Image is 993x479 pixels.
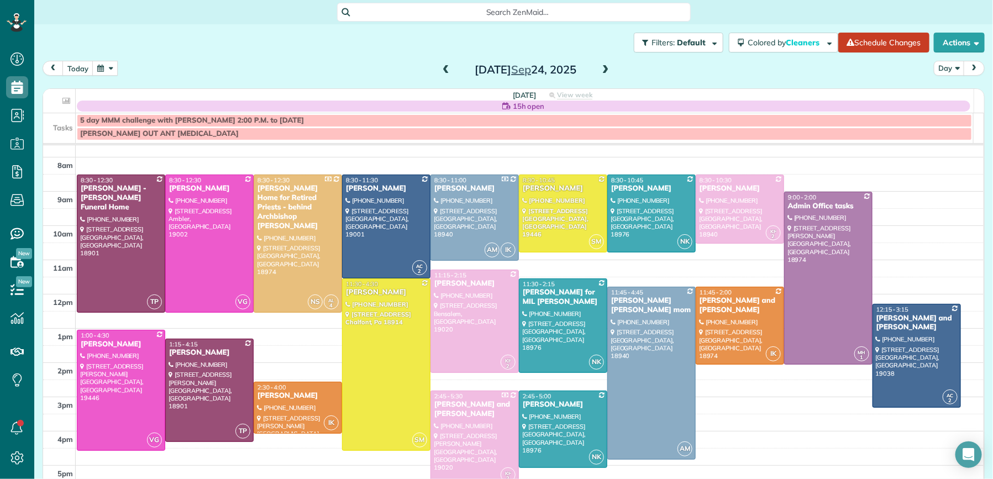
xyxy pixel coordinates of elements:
span: 8am [57,161,73,170]
small: 1 [855,352,869,363]
span: NK [589,450,604,465]
span: NK [589,355,604,370]
small: 2 [943,396,957,406]
span: NS [308,294,323,309]
span: 11:15 - 2:15 [434,271,466,279]
span: AL [328,297,334,303]
span: 5 day MMM challenge with [PERSON_NAME] 2:00 P.M. to [DATE] [80,116,304,125]
span: 9am [57,195,73,204]
span: NK [677,234,692,249]
span: New [16,248,32,259]
span: 11am [53,264,73,272]
div: [PERSON_NAME] [522,400,604,409]
span: 12:15 - 3:15 [876,306,908,313]
span: [PERSON_NAME] OUT ANT [MEDICAL_DATA] [80,129,239,138]
div: [PERSON_NAME] [345,184,427,193]
span: Default [677,38,707,48]
button: Filters: Default [634,33,723,52]
div: [PERSON_NAME] [169,184,250,193]
div: Open Intercom Messenger [955,441,982,468]
span: VG [147,433,162,448]
span: 8:30 - 10:45 [611,176,643,184]
span: 8:30 - 11:00 [434,176,466,184]
div: [PERSON_NAME] [169,348,250,357]
span: 8:30 - 11:30 [346,176,378,184]
div: [PERSON_NAME] [PERSON_NAME] mom [611,296,692,315]
div: [PERSON_NAME] and [PERSON_NAME] [699,296,781,315]
span: 8:30 - 10:45 [523,176,555,184]
span: 2:45 - 5:00 [523,392,551,400]
span: 11:30 - 4:30 [346,280,378,288]
button: Colored byCleaners [729,33,838,52]
div: [PERSON_NAME] [434,279,516,288]
div: [PERSON_NAME] [257,391,339,401]
div: [PERSON_NAME] - [PERSON_NAME] Funeral Home [80,184,162,212]
span: Sep [511,62,531,76]
a: Schedule Changes [838,33,929,52]
small: 2 [766,231,780,242]
span: VG [235,294,250,309]
span: 8:30 - 10:30 [700,176,732,184]
span: [DATE] [513,91,537,99]
span: 12pm [53,298,73,307]
span: 11:30 - 2:15 [523,280,555,288]
a: Filters: Default [628,33,723,52]
div: [PERSON_NAME] and [PERSON_NAME] [876,314,958,333]
button: today [62,61,93,76]
div: [PERSON_NAME] for MIL [PERSON_NAME] [522,288,604,307]
span: 2pm [57,366,73,375]
span: SM [412,433,427,448]
div: [PERSON_NAME] [522,184,604,193]
span: 15h open [513,101,545,112]
button: Actions [934,33,985,52]
button: prev [43,61,64,76]
span: 8:30 - 12:30 [258,176,290,184]
span: 3pm [57,401,73,409]
h2: [DATE] 24, 2025 [456,64,595,76]
span: 10am [53,229,73,238]
div: [PERSON_NAME] [80,340,162,349]
span: TP [147,294,162,309]
span: KF [770,228,776,234]
span: MH [858,349,865,355]
span: TP [235,424,250,439]
span: View week [557,91,592,99]
div: Admin Office tasks [787,202,869,211]
span: 11:45 - 4:45 [611,288,643,296]
span: 1:15 - 4:15 [169,340,198,348]
button: next [964,61,985,76]
span: AC [947,392,953,398]
div: [PERSON_NAME] [611,184,692,193]
span: AM [677,441,692,456]
span: Colored by [748,38,824,48]
span: 1:00 - 4:30 [81,331,109,339]
span: IK [324,415,339,430]
div: [PERSON_NAME] and [PERSON_NAME] [434,400,516,419]
span: New [16,276,32,287]
span: 2:45 - 5:30 [434,392,463,400]
span: IK [766,346,781,361]
span: 8:30 - 12:30 [169,176,201,184]
small: 4 [324,301,338,311]
span: KF [505,470,511,476]
span: AM [485,243,500,257]
div: [PERSON_NAME] [434,184,516,193]
span: 8:30 - 12:30 [81,176,113,184]
span: 5pm [57,469,73,478]
span: Filters: [652,38,675,48]
span: 11:45 - 2:00 [700,288,732,296]
span: Cleaners [786,38,822,48]
span: 1pm [57,332,73,341]
span: 2:30 - 4:00 [258,383,286,391]
span: KF [505,357,511,364]
span: AC [417,263,423,269]
span: 4pm [57,435,73,444]
small: 2 [501,361,515,372]
button: Day [934,61,965,76]
span: 9:00 - 2:00 [788,193,817,201]
span: IK [501,243,516,257]
div: [PERSON_NAME] [345,288,427,297]
span: SM [589,234,604,249]
div: [PERSON_NAME] Home for Retired Priests - behind Archbishop [PERSON_NAME] [257,184,339,230]
div: [PERSON_NAME] [699,184,781,193]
